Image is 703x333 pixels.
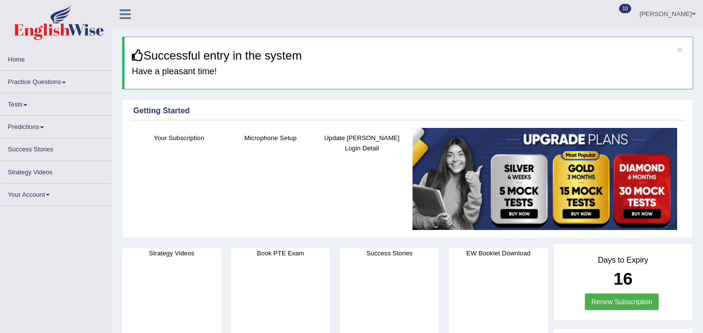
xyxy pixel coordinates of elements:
img: small5.jpg [413,128,677,230]
span: 10 [619,4,631,13]
h4: Have a pleasant time! [132,67,685,77]
h4: Strategy Videos [122,248,221,258]
h3: Successful entry in the system [132,49,685,62]
a: Home [0,48,112,67]
a: Success Stories [0,138,112,157]
h4: Microphone Setup [229,133,311,143]
a: Your Account [0,184,112,203]
h4: Book PTE Exam [231,248,330,258]
b: 16 [614,269,633,288]
h4: Update [PERSON_NAME] Login Detail [321,133,403,153]
button: × [677,44,683,55]
a: Renew Subscription [585,293,659,310]
h4: Days to Expiry [564,256,682,265]
a: Tests [0,93,112,112]
a: Practice Questions [0,71,112,90]
h4: EW Booklet Download [449,248,548,258]
a: Strategy Videos [0,161,112,180]
h4: Your Subscription [138,133,220,143]
h4: Success Stories [340,248,439,258]
div: Getting Started [133,105,682,117]
a: Predictions [0,116,112,135]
